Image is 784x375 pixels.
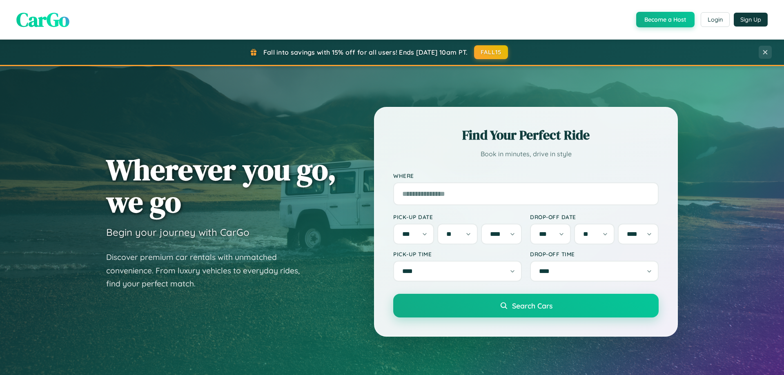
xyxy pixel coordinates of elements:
button: Login [701,12,730,27]
span: Fall into savings with 15% off for all users! Ends [DATE] 10am PT. [263,48,468,56]
span: Search Cars [512,301,552,310]
span: CarGo [16,6,69,33]
button: Become a Host [636,12,695,27]
h3: Begin your journey with CarGo [106,226,249,238]
label: Where [393,172,659,179]
button: FALL15 [474,45,508,59]
label: Pick-up Time [393,251,522,257]
button: Search Cars [393,294,659,317]
button: Sign Up [734,13,768,27]
label: Drop-off Time [530,251,659,257]
p: Discover premium car rentals with unmatched convenience. From luxury vehicles to everyday rides, ... [106,251,310,291]
h2: Find Your Perfect Ride [393,126,659,144]
p: Book in minutes, drive in style [393,148,659,160]
label: Pick-up Date [393,213,522,220]
h1: Wherever you go, we go [106,153,336,218]
label: Drop-off Date [530,213,659,220]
